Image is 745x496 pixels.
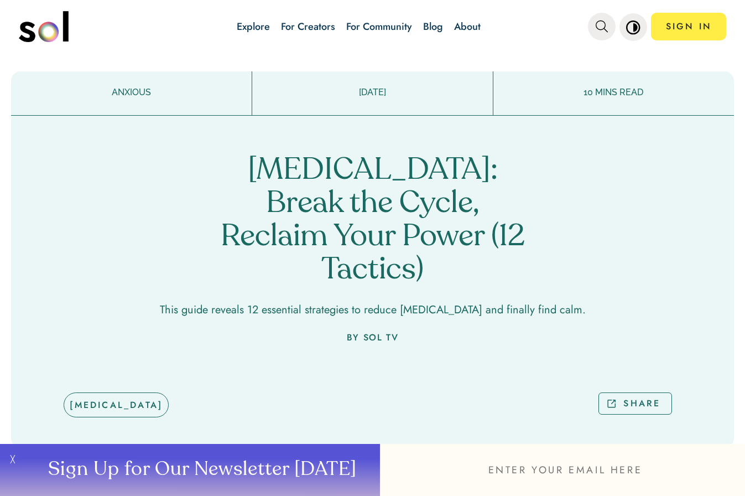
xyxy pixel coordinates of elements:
p: This guide reveals 12 essential strategies to reduce [MEDICAL_DATA] and finally find calm. [160,304,586,316]
button: Sign Up for Our Newsletter [DATE] [22,444,380,496]
a: Explore [237,19,270,34]
a: For Community [346,19,412,34]
a: About [454,19,481,34]
p: [DATE] [252,86,493,99]
button: SHARE [598,392,671,415]
h1: [MEDICAL_DATA]: Break the Cycle, Reclaim Your Power (12 Tactics) [210,154,536,287]
a: For Creators [281,19,335,34]
p: BY SOL TV [347,333,398,343]
a: SIGN IN [651,13,726,40]
input: ENTER YOUR EMAIL HERE [380,444,745,496]
img: logo [19,11,69,42]
p: ANXIOUS [11,86,252,99]
p: 10 MINS READ [493,86,734,99]
a: Blog [423,19,443,34]
p: SHARE [623,397,660,410]
nav: main navigation [19,7,727,46]
div: [MEDICAL_DATA] [64,392,169,417]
